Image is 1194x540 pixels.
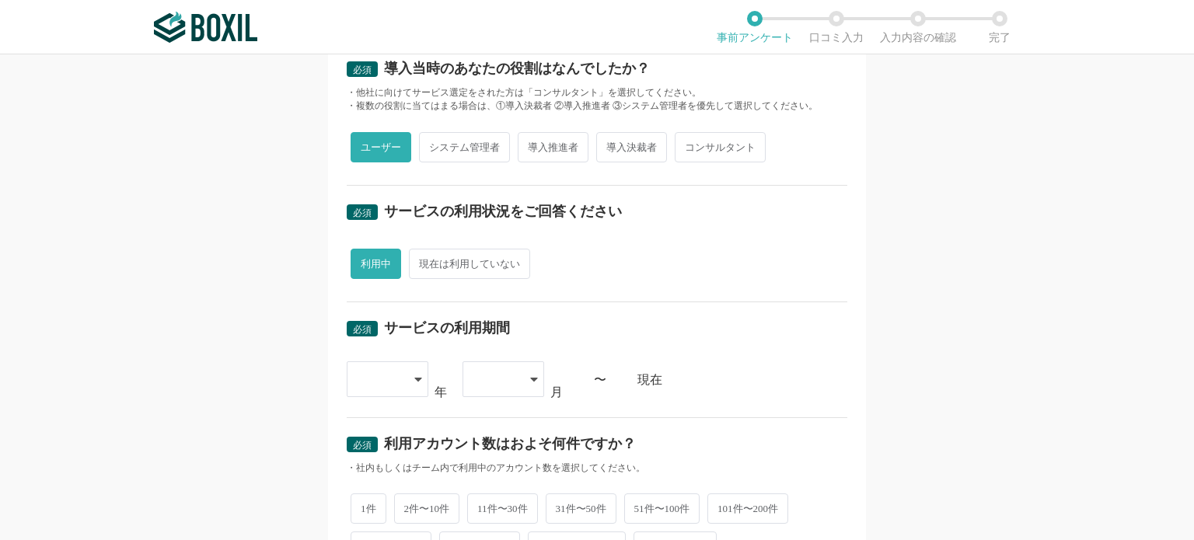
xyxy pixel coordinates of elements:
div: サービスの利用期間 [384,321,510,335]
div: ・社内もしくはチーム内で利用中のアカウント数を選択してください。 [347,462,847,475]
div: 利用アカウント数はおよそ何件ですか？ [384,437,636,451]
div: サービスの利用状況をご回答ください [384,204,622,218]
span: 現在は利用していない [409,249,530,279]
span: 11件〜30件 [467,493,538,524]
div: 現在 [637,374,847,386]
li: 完了 [958,11,1040,44]
img: ボクシルSaaS_ロゴ [154,12,257,43]
span: 必須 [353,64,372,75]
span: 51件〜100件 [624,493,700,524]
span: 1件 [351,493,386,524]
span: 必須 [353,324,372,335]
span: 導入推進者 [518,132,588,162]
div: ・複数の役割に当てはまる場合は、①導入決裁者 ②導入推進者 ③システム管理者を優先して選択してください。 [347,99,847,113]
span: 2件〜10件 [394,493,460,524]
span: システム管理者 [419,132,510,162]
div: 〜 [594,374,606,386]
div: 年 [435,386,447,399]
span: 101件〜200件 [707,493,788,524]
span: 必須 [353,207,372,218]
span: コンサルタント [675,132,766,162]
div: 導入当時のあなたの役割はなんでしたか？ [384,61,650,75]
li: 口コミ入力 [795,11,877,44]
span: ユーザー [351,132,411,162]
span: 利用中 [351,249,401,279]
span: 必須 [353,440,372,451]
div: 月 [550,386,563,399]
div: ・他社に向けてサービス選定をされた方は「コンサルタント」を選択してください。 [347,86,847,99]
li: 入力内容の確認 [877,11,958,44]
span: 31件〜50件 [546,493,616,524]
li: 事前アンケート [714,11,795,44]
span: 導入決裁者 [596,132,667,162]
